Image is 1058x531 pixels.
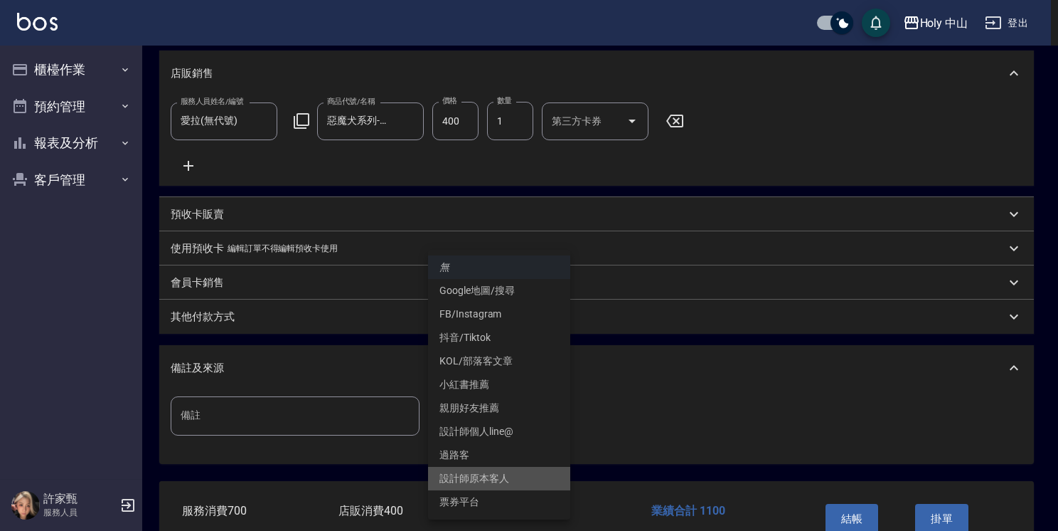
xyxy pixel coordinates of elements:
li: 抖音/Tiktok [428,326,570,349]
li: KOL/部落客文章 [428,349,570,373]
li: 設計師個人line@ [428,420,570,443]
li: 設計師原本客人 [428,467,570,490]
li: FB/Instagram [428,303,570,326]
li: 過路客 [428,443,570,467]
li: 票券平台 [428,490,570,514]
li: Google地圖/搜尋 [428,279,570,303]
li: 親朋好友推薦 [428,396,570,420]
em: 無 [439,260,449,275]
li: 小紅書推薦 [428,373,570,396]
